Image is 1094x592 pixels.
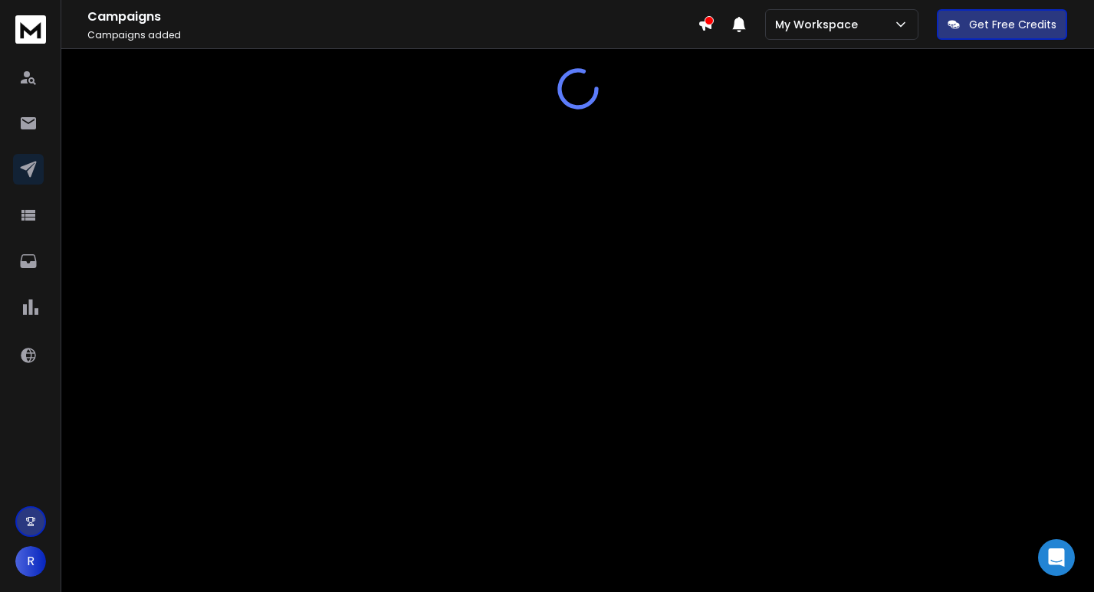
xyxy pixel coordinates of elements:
img: logo [15,15,46,44]
p: Campaigns added [87,29,698,41]
div: Open Intercom Messenger [1038,539,1075,576]
p: Get Free Credits [969,17,1056,32]
h1: Campaigns [87,8,698,26]
button: R [15,546,46,577]
p: My Workspace [775,17,864,32]
button: Get Free Credits [937,9,1067,40]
